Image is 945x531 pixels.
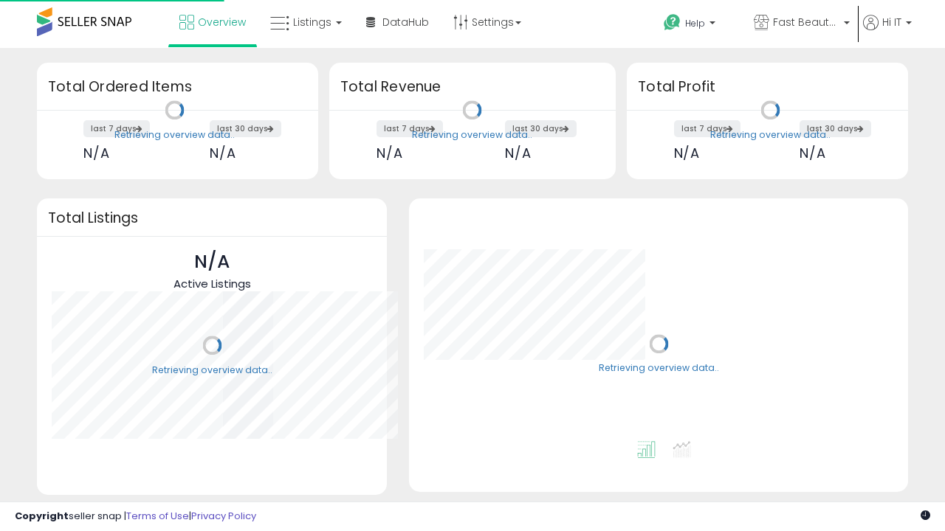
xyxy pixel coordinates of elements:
[663,13,681,32] i: Get Help
[114,128,235,142] div: Retrieving overview data..
[710,128,831,142] div: Retrieving overview data..
[191,509,256,523] a: Privacy Policy
[412,128,532,142] div: Retrieving overview data..
[863,15,912,48] a: Hi IT
[15,510,256,524] div: seller snap | |
[293,15,331,29] span: Listings
[652,2,740,48] a: Help
[882,15,901,29] span: Hi IT
[685,17,705,29] span: Help
[126,509,189,523] a: Terms of Use
[198,15,246,29] span: Overview
[15,509,69,523] strong: Copyright
[382,15,429,29] span: DataHub
[599,362,719,375] div: Retrieving overview data..
[773,15,839,29] span: Fast Beauty ([GEOGRAPHIC_DATA])
[152,364,272,377] div: Retrieving overview data..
